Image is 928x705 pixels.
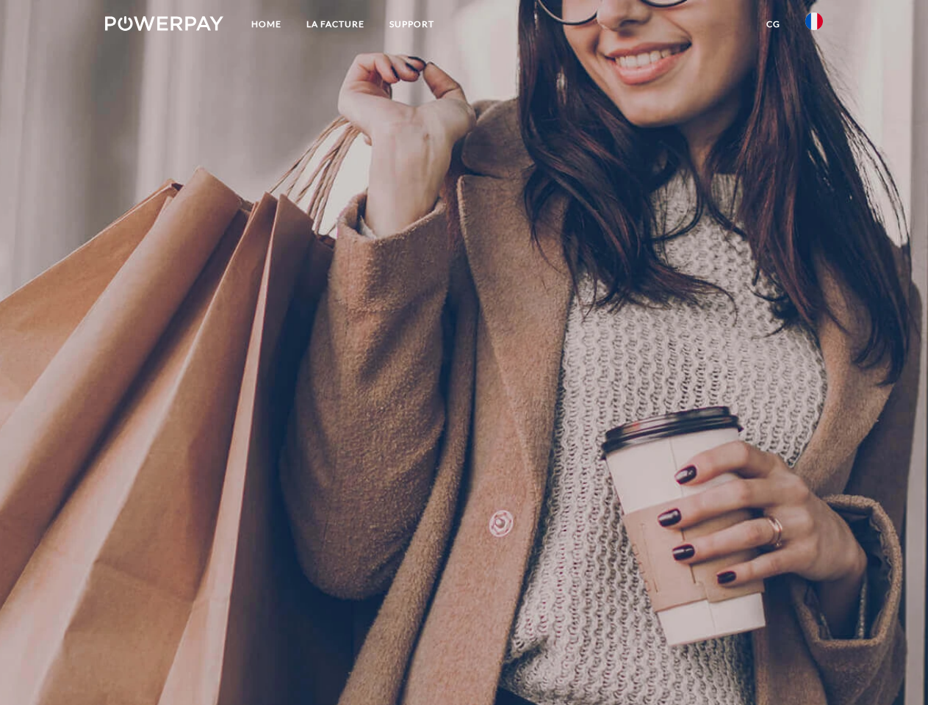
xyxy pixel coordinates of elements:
[754,11,793,37] a: CG
[294,11,377,37] a: LA FACTURE
[105,16,223,31] img: logo-powerpay-white.svg
[377,11,447,37] a: Support
[805,12,823,30] img: fr
[239,11,294,37] a: Home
